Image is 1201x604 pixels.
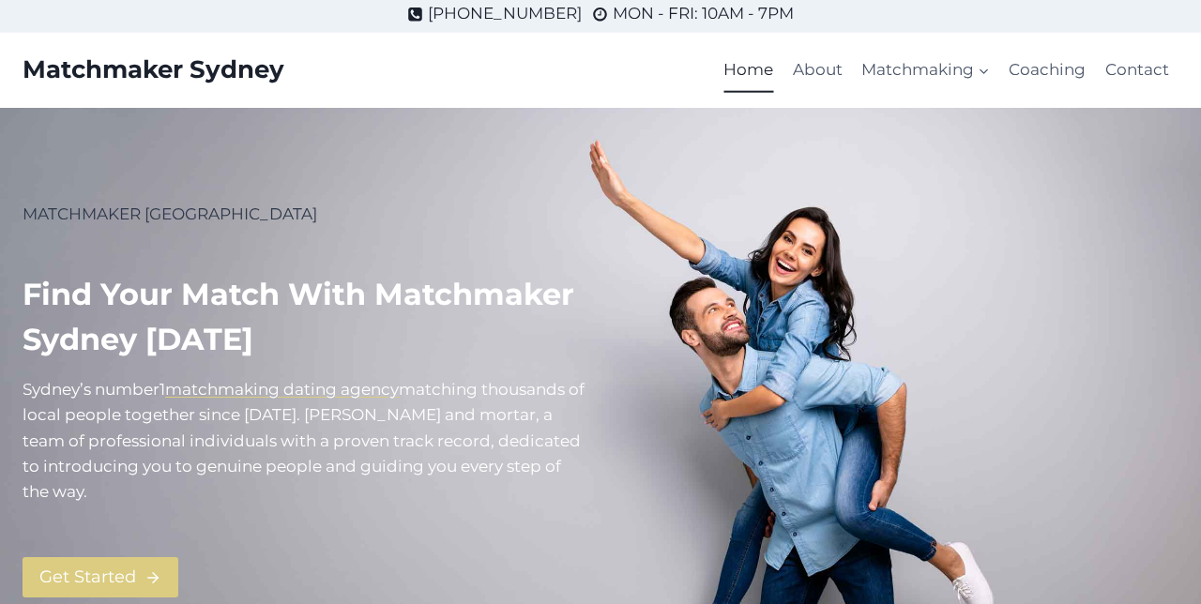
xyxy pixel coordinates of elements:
h1: Find your match with Matchmaker Sydney [DATE] [23,272,585,362]
span: MON - FRI: 10AM - 7PM [613,1,794,26]
a: Coaching [999,48,1095,93]
nav: Primary [714,48,1178,93]
span: [PHONE_NUMBER] [428,1,582,26]
span: Get Started [39,564,136,591]
a: Home [714,48,783,93]
a: matchmaking dating agency [165,380,399,399]
a: About [783,48,852,93]
p: MATCHMAKER [GEOGRAPHIC_DATA] [23,202,585,227]
button: Child menu of Matchmaking [852,48,999,93]
mark: m [399,380,416,399]
a: [PHONE_NUMBER] [407,1,582,26]
mark: 1 [160,380,165,399]
p: Sydney’s number atching thousands of local people together since [DATE]. [PERSON_NAME] and mortar... [23,377,585,505]
a: Get Started [23,557,178,597]
a: Contact [1096,48,1178,93]
a: Matchmaker Sydney [23,55,284,84]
